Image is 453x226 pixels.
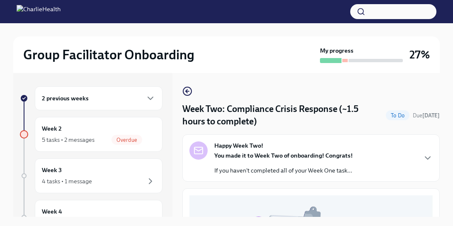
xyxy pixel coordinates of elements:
span: Overdue [111,137,142,143]
strong: Happy Week Two! [214,141,263,150]
h4: Week Two: Compliance Crisis Response (~1.5 hours to complete) [182,103,383,128]
strong: [DATE] [422,112,440,119]
a: Week 25 tasks • 2 messagesOverdue [20,117,162,152]
h6: Week 4 [42,207,62,216]
h3: 27% [409,47,430,62]
span: Due [413,112,440,119]
span: September 22nd, 2025 10:00 [413,112,440,119]
h6: Week 2 [42,124,62,133]
h6: 2 previous weeks [42,94,89,103]
img: CharlieHealth [17,5,61,18]
strong: My progress [320,46,354,55]
div: 2 previous weeks [35,86,162,110]
a: Week 34 tasks • 1 message [20,158,162,193]
h2: Group Facilitator Onboarding [23,46,194,63]
div: 5 tasks • 2 messages [42,136,94,144]
p: If you haven't completed all of your Week One task... [214,166,353,175]
div: 4 tasks • 1 message [42,177,92,185]
span: To Do [386,112,409,119]
h6: Week 3 [42,165,62,175]
strong: You made it to Week Two of onboarding! Congrats! [214,152,353,159]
